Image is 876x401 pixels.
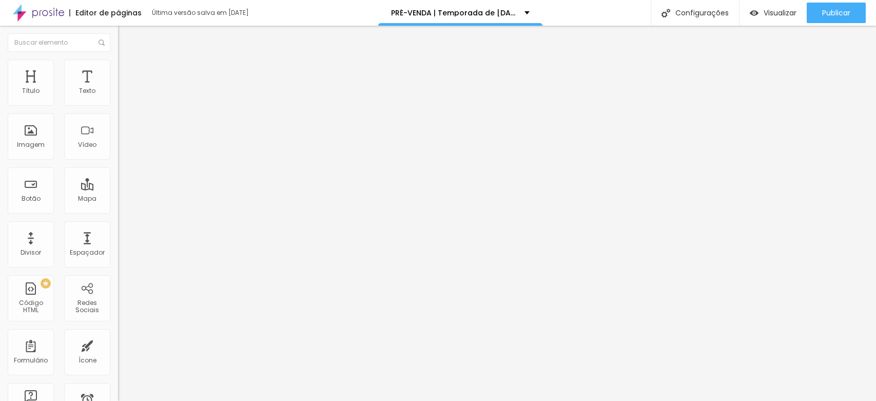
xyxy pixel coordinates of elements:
div: Mapa [78,195,96,202]
img: Icone [99,40,105,46]
button: Publicar [807,3,866,23]
img: view-1.svg [750,9,758,17]
div: Título [22,87,40,94]
img: Icone [661,9,670,17]
span: Publicar [822,9,850,17]
div: Texto [79,87,95,94]
div: Botão [22,195,41,202]
div: Imagem [17,141,45,148]
div: Formulário [14,357,48,364]
div: Código HTML [10,299,51,314]
div: Redes Sociais [67,299,107,314]
div: Última versão salva em [DATE] [152,10,270,16]
span: Visualizar [764,9,796,17]
div: Ícone [79,357,96,364]
div: Editor de páginas [69,9,142,16]
input: Buscar elemento [8,33,110,52]
div: Divisor [21,249,41,256]
p: PRÉ-VENDA | Temporada de [DATE] - [PERSON_NAME] & [PERSON_NAME] Fotografias [391,9,517,16]
div: Espaçador [70,249,105,256]
button: Visualizar [739,3,807,23]
iframe: Editor [118,26,876,401]
div: Vídeo [78,141,96,148]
